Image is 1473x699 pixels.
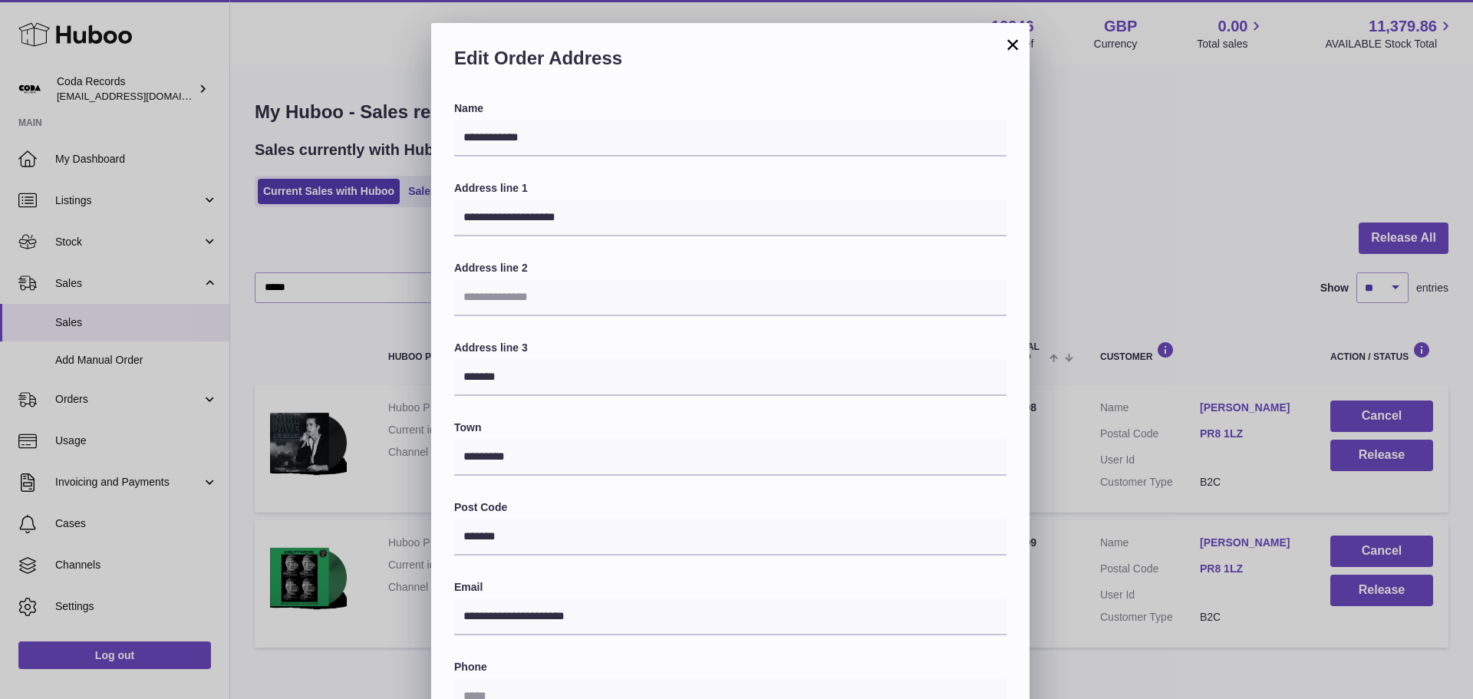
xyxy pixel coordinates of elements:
[454,500,1007,515] label: Post Code
[454,341,1007,355] label: Address line 3
[454,101,1007,116] label: Name
[1003,35,1022,54] button: ×
[454,660,1007,674] label: Phone
[454,46,1007,78] h2: Edit Order Address
[454,580,1007,595] label: Email
[454,261,1007,275] label: Address line 2
[454,420,1007,435] label: Town
[454,181,1007,196] label: Address line 1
